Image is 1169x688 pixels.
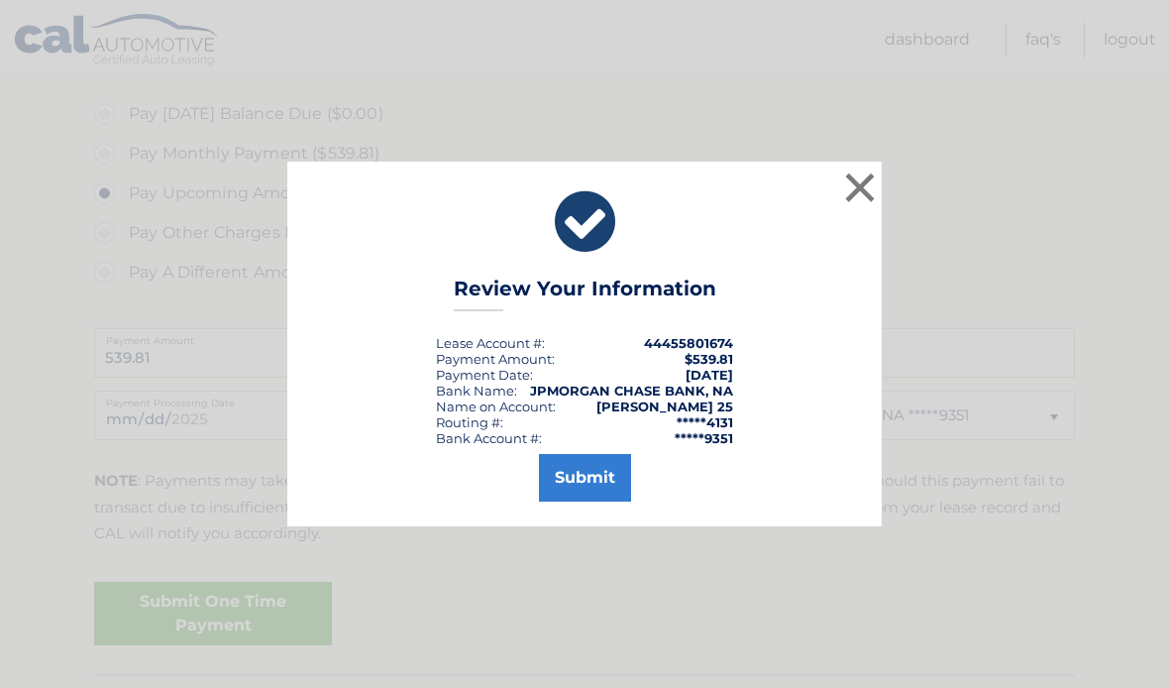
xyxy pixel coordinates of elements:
[436,430,542,446] div: Bank Account #:
[840,168,880,207] button: ×
[686,367,733,383] span: [DATE]
[530,383,733,399] strong: JPMORGAN CHASE BANK, NA
[436,414,503,430] div: Routing #:
[436,399,556,414] div: Name on Account:
[436,383,517,399] div: Bank Name:
[644,335,733,351] strong: 44455801674
[436,351,555,367] div: Payment Amount:
[436,335,545,351] div: Lease Account #:
[539,454,631,502] button: Submit
[436,367,533,383] div: :
[436,367,530,383] span: Payment Date
[685,351,733,367] span: $539.81
[454,277,716,311] h3: Review Your Information
[596,399,733,414] strong: [PERSON_NAME] 25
